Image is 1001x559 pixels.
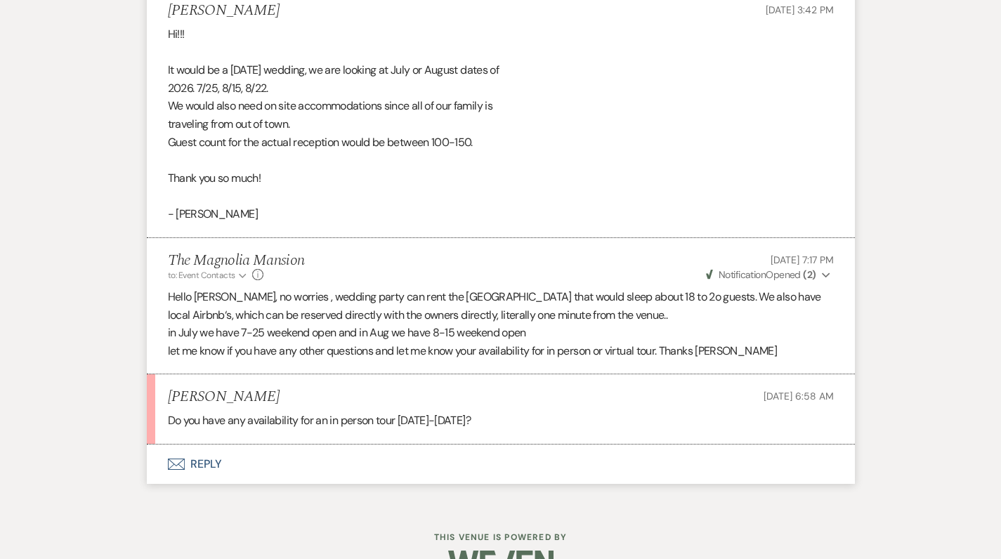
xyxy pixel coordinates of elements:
[719,268,766,281] span: Notification
[147,445,855,484] button: Reply
[168,412,834,430] p: Do you have any availability for an in person tour [DATE]-[DATE]?
[766,4,833,16] span: [DATE] 3:42 PM
[168,2,280,20] h5: [PERSON_NAME]
[168,252,305,270] h5: The Magnolia Mansion
[168,288,834,324] p: Hello [PERSON_NAME], no worries , wedding party can rent the [GEOGRAPHIC_DATA] that would sleep a...
[168,270,235,281] span: to: Event Contacts
[168,269,249,282] button: to: Event Contacts
[771,254,833,266] span: [DATE] 7:17 PM
[168,25,834,223] div: Hi!!! It would be a [DATE] wedding, we are looking at July or August dates of 2026. 7/25, 8/15, 8...
[168,388,280,406] h5: [PERSON_NAME]
[168,324,834,342] p: in July we have 7-25 weekend open and in Aug we have 8-15 weekend open
[704,268,834,282] button: NotificationOpened (2)
[764,390,833,402] span: [DATE] 6:58 AM
[168,342,834,360] p: let me know if you have any other questions and let me know your availability for in person or vi...
[803,268,816,281] strong: ( 2 )
[706,268,816,281] span: Opened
